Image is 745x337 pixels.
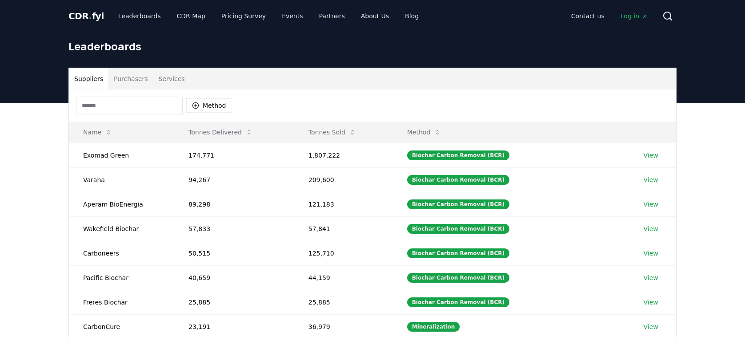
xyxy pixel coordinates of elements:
a: View [644,322,658,331]
button: Suppliers [69,68,108,89]
a: CDR.fyi [68,10,104,22]
td: 25,885 [174,290,294,314]
td: 57,841 [294,216,393,241]
td: Freres Biochar [69,290,174,314]
td: 89,298 [174,192,294,216]
a: Events [275,8,310,24]
td: 121,183 [294,192,393,216]
a: CDR Map [170,8,212,24]
a: Blog [398,8,426,24]
span: Log in [621,12,648,20]
td: Varaha [69,167,174,192]
button: Purchasers [108,68,153,89]
td: 174,771 [174,143,294,167]
button: Method [186,98,232,113]
td: Pacific Biochar [69,265,174,290]
td: 57,833 [174,216,294,241]
div: Biochar Carbon Removal (BCR) [407,199,509,209]
a: Leaderboards [111,8,168,24]
td: Exomad Green [69,143,174,167]
a: Contact us [564,8,612,24]
a: Pricing Survey [214,8,273,24]
button: Method [400,123,449,141]
span: . [89,11,92,21]
nav: Main [564,8,655,24]
td: 40,659 [174,265,294,290]
td: Aperam BioEnergia [69,192,174,216]
td: 209,600 [294,167,393,192]
button: Tonnes Sold [301,123,363,141]
a: About Us [354,8,396,24]
td: 50,515 [174,241,294,265]
td: 94,267 [174,167,294,192]
a: View [644,151,658,160]
button: Tonnes Delivered [181,123,260,141]
td: 125,710 [294,241,393,265]
a: View [644,273,658,282]
div: Biochar Carbon Removal (BCR) [407,297,509,307]
td: Wakefield Biochar [69,216,174,241]
nav: Main [111,8,426,24]
span: CDR fyi [68,11,104,21]
td: 25,885 [294,290,393,314]
td: Carboneers [69,241,174,265]
td: 44,159 [294,265,393,290]
a: View [644,200,658,209]
a: View [644,298,658,307]
div: Biochar Carbon Removal (BCR) [407,224,509,234]
a: Log in [613,8,655,24]
h1: Leaderboards [68,39,677,53]
a: View [644,175,658,184]
div: Biochar Carbon Removal (BCR) [407,248,509,258]
td: 1,807,222 [294,143,393,167]
a: View [644,249,658,258]
a: Partners [312,8,352,24]
button: Name [76,123,119,141]
div: Biochar Carbon Removal (BCR) [407,150,509,160]
button: Services [153,68,190,89]
a: View [644,224,658,233]
div: Mineralization [407,322,460,332]
div: Biochar Carbon Removal (BCR) [407,273,509,283]
div: Biochar Carbon Removal (BCR) [407,175,509,185]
